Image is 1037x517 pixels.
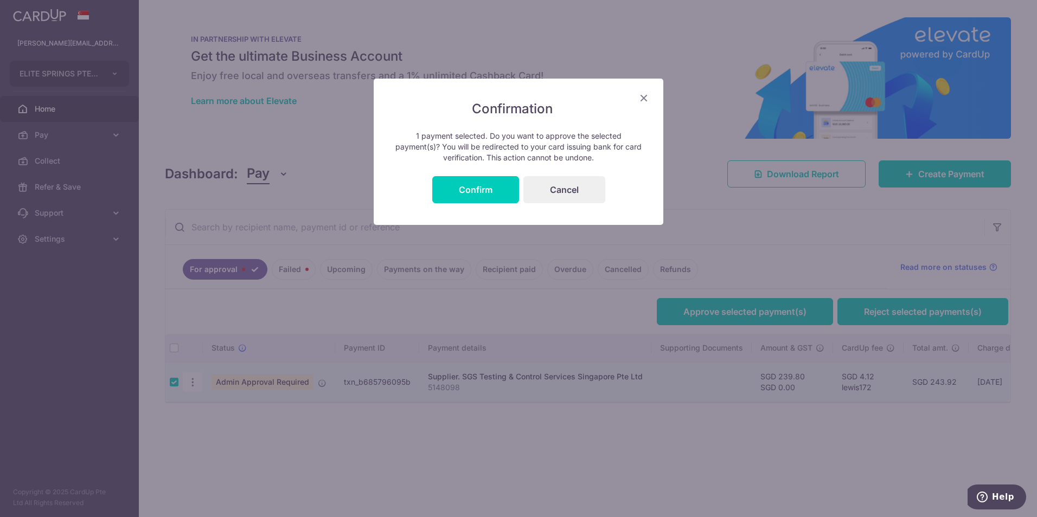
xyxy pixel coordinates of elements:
[432,176,519,203] button: Confirm
[523,176,605,203] button: Cancel
[395,131,642,163] p: 1 payment selected. Do you want to approve the selected payment(s)? You will be redirected to you...
[395,100,642,118] h5: Confirmation
[968,484,1026,512] iframe: Opens a widget where you can find more information
[637,92,650,105] button: Close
